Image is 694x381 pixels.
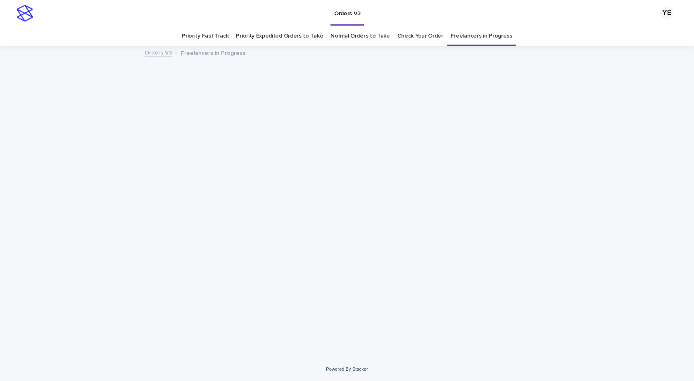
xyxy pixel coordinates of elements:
[397,26,443,46] a: Check Your Order
[145,47,172,57] a: Orders V3
[451,26,512,46] a: Freelancers in Progress
[660,7,673,20] div: YE
[326,367,368,372] a: Powered By Stacker
[236,26,323,46] a: Priority Expedited Orders to Take
[181,48,245,57] p: Freelancers in Progress
[330,26,390,46] a: Normal Orders to Take
[182,26,228,46] a: Priority Fast Track
[17,5,33,21] img: stacker-logo-s-only.png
